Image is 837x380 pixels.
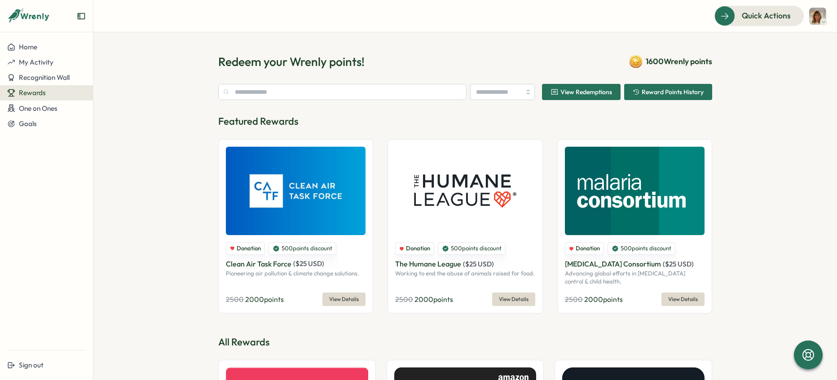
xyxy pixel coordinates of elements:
span: ( $ 25 USD ) [293,259,324,268]
p: Advancing global efforts in [MEDICAL_DATA] control & child health. [565,270,705,285]
button: View Details [661,293,705,306]
p: All Rewards [218,335,712,349]
button: View Details [492,293,535,306]
button: View Details [322,293,366,306]
span: Reward Points History [642,89,704,95]
span: Home [19,43,37,51]
button: Expand sidebar [77,12,86,21]
span: Quick Actions [742,10,791,22]
span: 2500 [565,295,583,304]
span: View Details [668,293,698,306]
p: [MEDICAL_DATA] Consortium [565,258,661,270]
img: Clean Air Task Force [226,147,366,235]
p: Working to end the abuse of animals raised for food. [395,270,535,278]
span: View Details [329,293,359,306]
div: 500 points discount [438,242,506,255]
span: Donation [576,245,600,253]
button: Quick Actions [714,6,804,26]
button: View Redemptions [542,84,621,100]
span: 2000 points [414,295,453,304]
img: Jessi Bull [809,8,826,25]
div: 500 points discount [269,242,336,255]
span: Sign out [19,361,44,369]
span: 2000 points [584,295,623,304]
span: Rewards [19,88,46,97]
p: Clean Air Task Force [226,258,291,270]
div: 500 points discount [608,242,675,255]
span: ( $ 25 USD ) [463,260,494,268]
p: The Humane League [395,258,461,270]
button: Reward Points History [624,84,712,100]
h1: Redeem your Wrenly points! [218,54,365,70]
img: The Humane League [395,147,535,235]
span: Donation [406,245,430,253]
span: 2500 [395,295,413,304]
p: Pioneering air pollution & climate change solutions. [226,270,366,278]
span: Recognition Wall [19,73,70,82]
span: ( $ 25 USD ) [663,260,694,268]
span: View Details [499,293,529,306]
p: Featured Rewards [218,114,712,128]
span: 1600 Wrenly points [646,56,712,67]
span: 2500 [226,295,244,304]
img: Malaria Consortium [565,147,705,235]
span: 2000 points [245,295,284,304]
span: My Activity [19,58,53,66]
span: One on Ones [19,104,57,113]
span: Donation [237,245,261,253]
span: Goals [19,119,37,128]
span: View Redemptions [560,89,612,95]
